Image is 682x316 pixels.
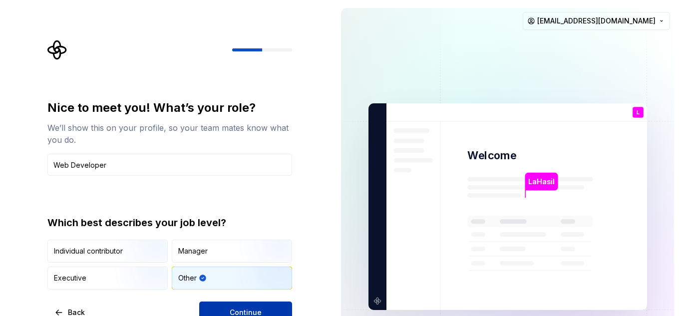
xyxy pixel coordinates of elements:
[47,216,292,230] div: Which best describes your job level?
[47,100,292,116] div: Nice to meet you! What’s your role?
[467,148,516,163] p: Welcome
[54,246,123,256] div: Individual contributor
[47,122,292,146] div: We’ll show this on your profile, so your team mates know what you do.
[636,110,639,115] p: L
[178,273,197,283] div: Other
[178,246,208,256] div: Manager
[523,12,670,30] button: [EMAIL_ADDRESS][DOMAIN_NAME]
[47,154,292,176] input: Job title
[47,40,67,60] svg: Supernova Logo
[528,176,554,187] p: LaHasil
[54,273,86,283] div: Executive
[537,16,656,26] span: [EMAIL_ADDRESS][DOMAIN_NAME]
